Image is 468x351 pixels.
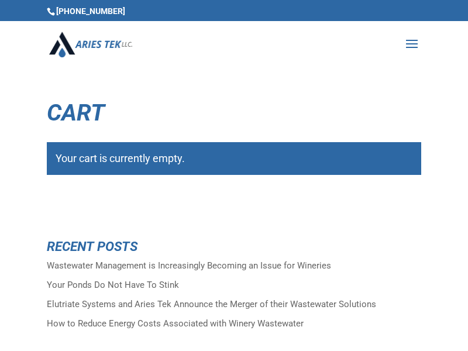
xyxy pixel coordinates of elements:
[47,142,421,175] div: Your cart is currently empty.
[47,280,179,290] a: Your Ponds Do Not Have To Stink
[47,101,421,130] h1: Cart
[47,318,304,329] a: How to Reduce Energy Costs Associated with Winery Wastewater
[47,299,376,309] a: Elutriate Systems and Aries Tek Announce the Merger of their Wastewater Solutions
[47,240,421,259] h4: Recent Posts
[49,32,132,57] img: Aries Tek
[47,196,149,225] a: Return to shop
[47,6,125,16] span: [PHONE_NUMBER]
[47,260,331,271] a: Wastewater Management is Increasingly Becoming an Issue for Wineries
